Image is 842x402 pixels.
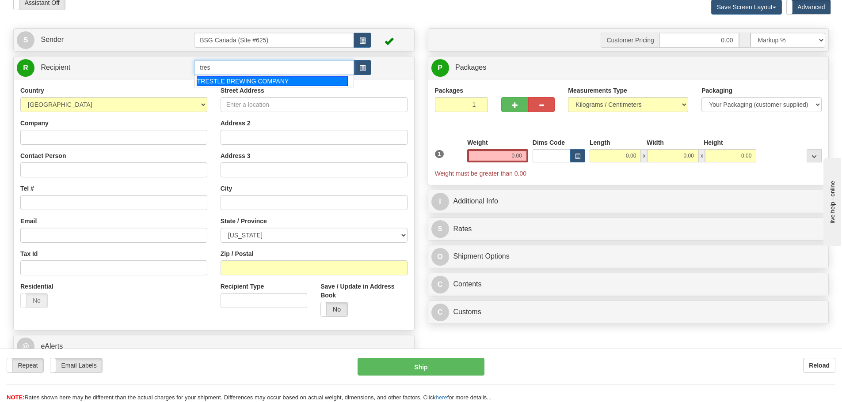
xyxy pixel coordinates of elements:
span: Packages [455,64,486,71]
span: S [17,31,34,49]
a: @ eAlerts [17,338,411,356]
span: $ [431,220,449,238]
label: Address 2 [221,119,251,128]
span: 1 [435,150,444,158]
span: O [431,248,449,266]
a: P Packages [431,59,826,77]
label: Width [647,138,664,147]
span: Weight must be greater than 0.00 [435,170,527,177]
input: Recipient Id [194,60,354,75]
label: Packaging [701,86,732,95]
span: NOTE: [7,394,24,401]
label: Recipient Type [221,282,264,291]
label: City [221,184,232,193]
span: x [699,149,705,162]
label: Country [20,86,44,95]
span: eAlerts [41,342,63,350]
iframe: chat widget [822,156,841,246]
label: No [321,302,347,316]
a: IAdditional Info [431,192,826,210]
label: Packages [435,86,464,95]
span: x [641,149,647,162]
a: CCustoms [431,303,826,321]
span: P [431,59,449,77]
label: Weight [467,138,488,147]
a: $Rates [431,220,826,238]
a: S Sender [17,31,194,49]
label: Contact Person [20,151,66,160]
button: Reload [803,358,835,373]
span: Sender [41,36,64,43]
label: No [21,293,47,308]
label: Height [704,138,723,147]
label: Tax Id [20,249,38,258]
a: CContents [431,275,826,293]
label: Email Labels [50,358,102,372]
label: Repeat [7,358,43,372]
span: R [17,59,34,77]
label: Length [590,138,610,147]
label: Zip / Postal [221,249,254,258]
a: here [436,394,447,401]
button: Ship [358,358,484,376]
label: Save / Update in Address Book [320,282,407,300]
label: Email [20,217,37,225]
span: @ [17,338,34,355]
input: Enter a location [221,97,408,112]
a: R Recipient [17,59,175,77]
div: live help - online [7,8,82,14]
label: Tel # [20,184,34,193]
b: Reload [809,362,830,369]
a: OShipment Options [431,248,826,266]
span: Recipient [41,64,70,71]
span: C [431,276,449,293]
label: Address 3 [221,151,251,160]
label: Residential [20,282,53,291]
span: I [431,193,449,210]
label: Street Address [221,86,264,95]
span: C [431,304,449,321]
div: ... [807,149,822,162]
label: Company [20,119,49,128]
label: Dims Code [533,138,565,147]
label: Measurements Type [568,86,627,95]
input: Sender Id [194,33,354,48]
span: Customer Pricing [601,33,659,48]
label: State / Province [221,217,267,225]
div: TRESTLE BREWING COMPANY [197,76,348,86]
